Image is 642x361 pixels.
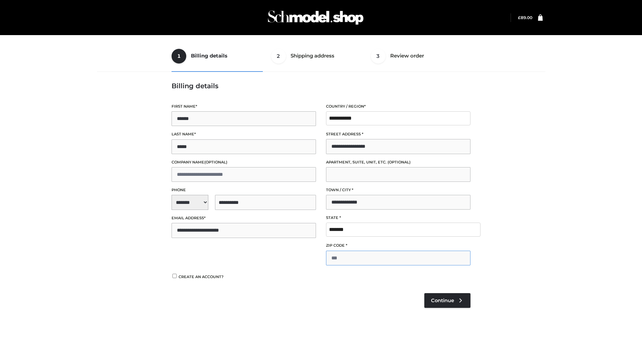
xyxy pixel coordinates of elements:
label: Company name [172,159,316,165]
label: ZIP Code [326,242,470,249]
label: State [326,215,470,221]
span: £ [518,15,521,20]
label: First name [172,103,316,110]
label: Town / City [326,187,470,193]
label: Apartment, suite, unit, etc. [326,159,470,165]
label: Email address [172,215,316,221]
img: Schmodel Admin 964 [265,4,366,31]
a: £89.00 [518,15,532,20]
label: Country / Region [326,103,470,110]
label: Last name [172,131,316,137]
label: Phone [172,187,316,193]
input: Create an account? [172,274,178,278]
bdi: 89.00 [518,15,532,20]
label: Street address [326,131,470,137]
span: Continue [431,297,454,304]
h3: Billing details [172,82,470,90]
span: Create an account? [179,274,224,279]
span: (optional) [204,160,227,164]
span: (optional) [388,160,411,164]
a: Continue [424,293,470,308]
